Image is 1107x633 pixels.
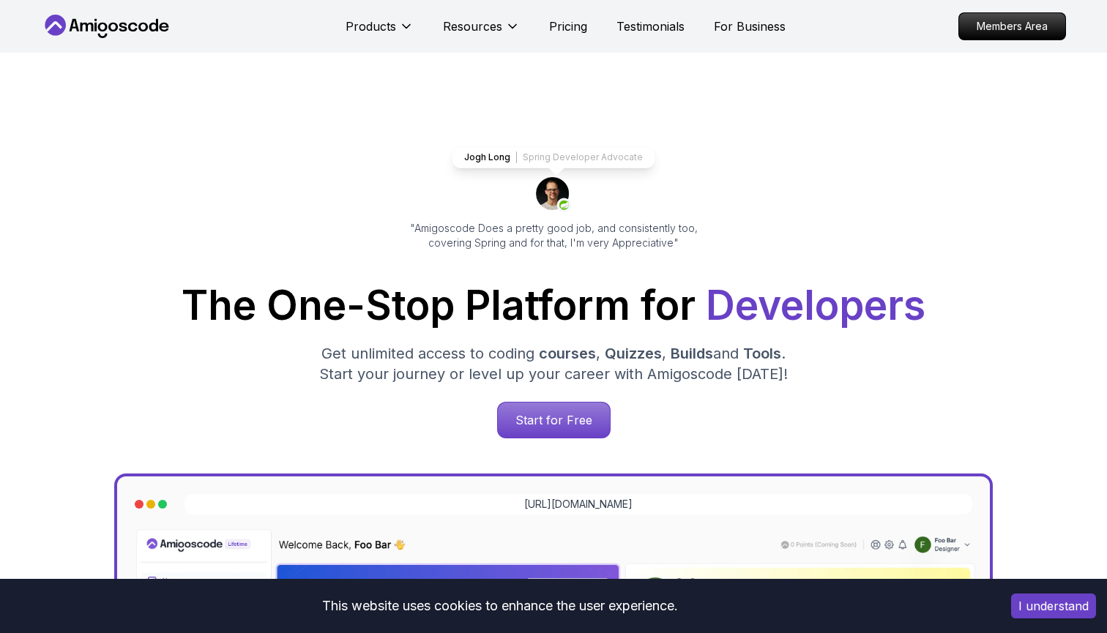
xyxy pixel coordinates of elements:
[536,177,571,212] img: josh long
[743,345,781,362] span: Tools
[539,345,596,362] span: courses
[605,345,662,362] span: Quizzes
[498,402,610,438] p: Start for Free
[1011,593,1096,618] button: Accept cookies
[706,281,925,329] span: Developers
[346,18,414,47] button: Products
[616,18,685,35] a: Testimonials
[53,285,1054,326] h1: The One-Stop Platform for
[389,221,717,250] p: "Amigoscode Does a pretty good job, and consistently too, covering Spring and for that, I'm very ...
[346,18,396,35] p: Products
[714,18,786,35] a: For Business
[464,151,510,163] p: Jogh Long
[959,13,1065,40] p: Members Area
[523,151,643,163] p: Spring Developer Advocate
[443,18,520,47] button: Resources
[443,18,502,35] p: Resources
[497,402,611,438] a: Start for Free
[671,345,713,362] span: Builds
[549,18,587,35] a: Pricing
[11,590,989,622] div: This website uses cookies to enhance the user experience.
[307,343,799,384] p: Get unlimited access to coding , , and . Start your journey or level up your career with Amigosco...
[524,497,633,512] a: [URL][DOMAIN_NAME]
[958,12,1066,40] a: Members Area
